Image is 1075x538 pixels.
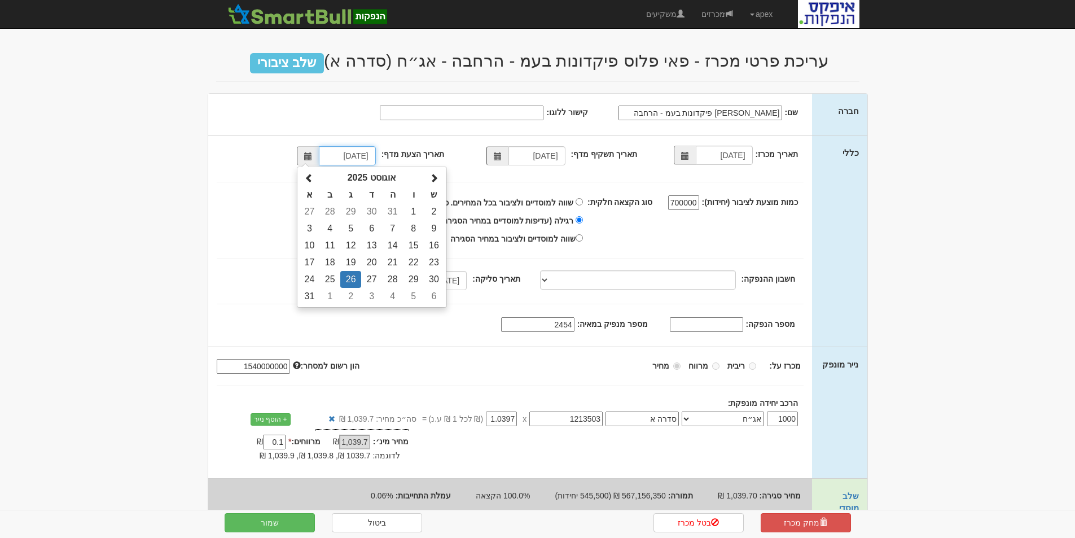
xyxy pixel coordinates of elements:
td: 19 [340,254,361,271]
td: 18 [319,254,340,271]
td: 31 [300,288,319,305]
td: 6 [361,220,382,237]
td: 26 [340,271,361,288]
td: 27 [300,203,319,220]
td: 13 [361,237,382,254]
input: ריבית [749,362,756,370]
label: מרווחים: [288,436,321,447]
div: ₪ [321,436,373,449]
span: 100.0% הקצאה [476,491,530,500]
td: 25 [319,271,340,288]
td: 23 [424,254,444,271]
span: שלב ציבורי [250,53,324,73]
td: 17 [300,254,319,271]
td: 29 [340,203,361,220]
a: שלב מוסדי [839,491,859,513]
label: תמורה: [668,490,694,501]
label: עמלת התחייבות: [396,490,451,501]
label: תאריך סליקה: [472,273,520,285]
td: 20 [361,254,382,271]
label: חשבון ההנפקה: [741,273,796,285]
label: כמות מוצעת לציבור (יחידות): [702,196,798,208]
strong: מכרז על: [770,361,801,370]
td: 29 [403,271,424,288]
label: מחיר סגירה: [760,490,801,501]
th: א [300,186,319,203]
td: 16 [424,237,444,254]
input: כמות [767,412,798,426]
th: ג [340,186,361,203]
td: 14 [382,237,403,254]
input: רגילה (עדיפות למוסדיים במחיר הסגירה) [576,216,583,224]
span: x [523,413,526,425]
th: ד [361,186,382,203]
label: מחיר מינ׳: [373,436,409,447]
td: 28 [319,203,340,220]
label: תאריך הצעת מדף: [381,148,444,160]
td: 3 [300,220,319,237]
td: 21 [382,254,403,271]
label: תאריך תשקיף מדף: [571,148,637,160]
td: 31 [382,203,403,220]
label: תאריך מכרז: [756,148,798,160]
h2: עריכת פרטי מכרז - פאי פלוס פיקדונות בעמ - הרחבה - אג״ח (סדרה א) [216,51,859,70]
span: רגילה (עדיפות למוסדיים במחיר הסגירה) [440,216,573,225]
span: שווה למוסדיים ולציבור במחיר הסגירה [450,234,576,243]
a: + הוסף נייר [251,413,291,426]
td: 27 [361,271,382,288]
strong: הרכב יחידה מונפקת: [728,399,798,408]
input: מספר נייר [529,412,603,426]
td: 8 [403,220,424,237]
td: 30 [424,271,444,288]
td: 12 [340,237,361,254]
td: 30 [361,203,382,220]
span: שווה למוסדיים ולציבור בכל המחירים. [451,198,573,207]
span: 0.06% [371,491,393,500]
img: SmartBull Logo [225,3,390,25]
a: ביטול [332,513,422,532]
input: מרווח [712,362,719,370]
td: 28 [382,271,403,288]
input: שווה למוסדיים ולציבור בכל המחירים. כמות מונפקת מקסימלית (יחידות): [576,198,583,205]
span: 1,039.70 ₪ [718,491,757,500]
td: 2 [424,203,444,220]
td: 4 [382,288,403,305]
strong: מרווח [688,361,708,370]
td: 5 [403,288,424,305]
td: 4 [319,220,340,237]
label: מספר מנפיק במאיה: [577,318,648,330]
span: לדוגמה: 1039.7 ₪, 1,039.8 ₪, 1,039.9 ₪ [260,451,400,460]
th: אוגוסט 2025 [319,169,424,186]
td: 22 [403,254,424,271]
input: שם הסדרה [605,412,679,426]
input: מחיר [673,362,681,370]
td: 1 [319,288,340,305]
th: ש [424,186,444,203]
td: 15 [403,237,424,254]
td: 24 [300,271,319,288]
button: שמור [225,513,315,532]
span: (₪ לכל 1 ₪ ע.נ) [427,413,483,425]
label: נייר מונפק [822,358,858,370]
td: 9 [424,220,444,237]
span: = [422,413,427,425]
a: מחק מכרז [761,513,851,532]
th: ה [382,186,403,203]
input: מחיר [486,412,517,426]
strong: ריבית [727,361,745,370]
a: בטל מכרז [653,513,744,532]
label: חברה [838,105,859,117]
td: 5 [340,220,361,237]
div: ₪ [236,436,288,449]
label: קישור ללוגו: [546,107,588,118]
td: 7 [382,220,403,237]
td: 3 [361,288,382,305]
span: 567,156,350 ₪ (545,500 יחידות) [555,491,665,500]
span: סה״כ מחיר: 1,039.7 ₪ [339,413,416,425]
input: שווה למוסדיים ולציבור במחיר הסגירה [576,234,583,242]
th: ו [403,186,424,203]
td: 1 [403,203,424,220]
label: הון רשום למסחר: [293,360,359,371]
td: 2 [340,288,361,305]
label: שם: [785,107,798,118]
